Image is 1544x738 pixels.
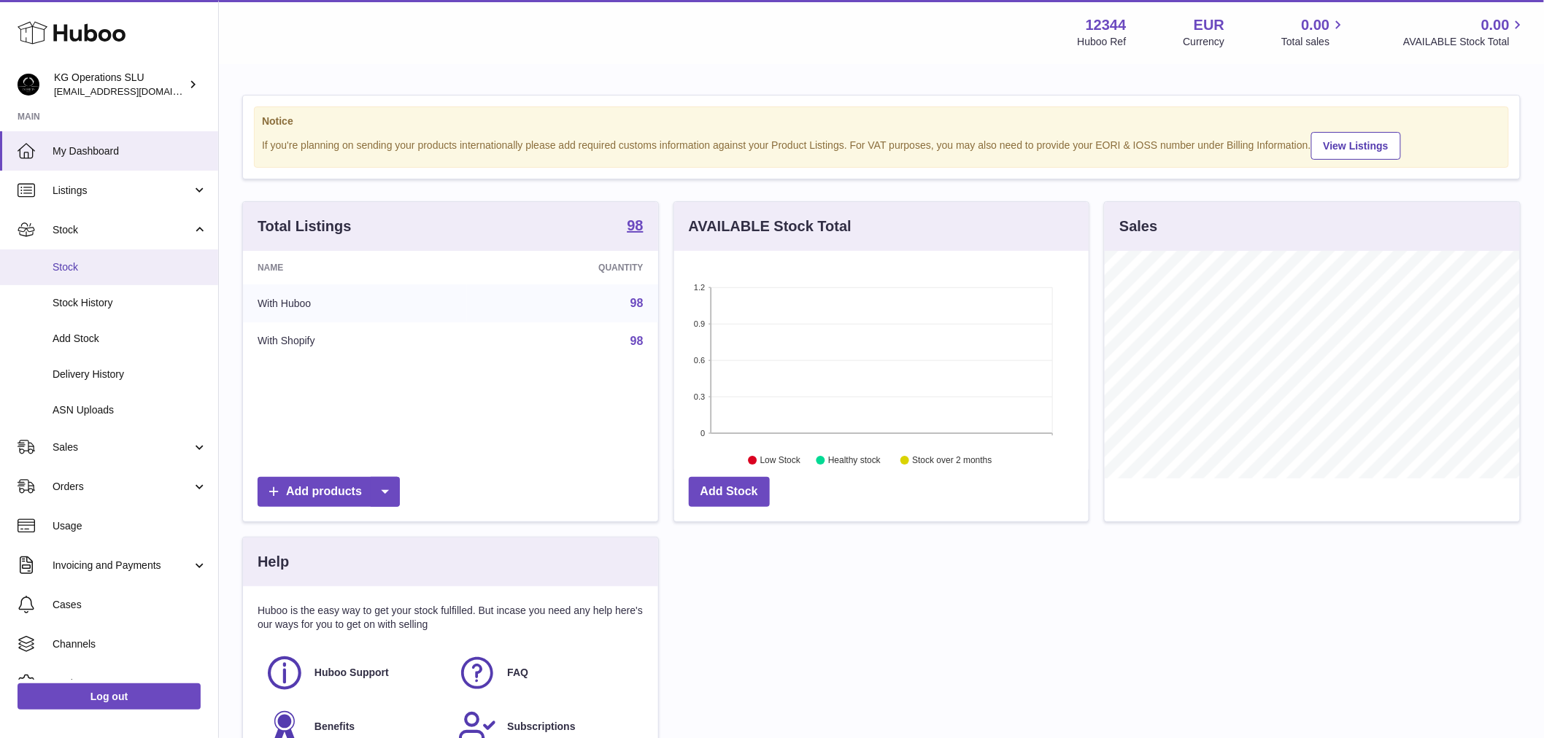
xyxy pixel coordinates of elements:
strong: 12344 [1086,15,1127,35]
span: 0.00 [1302,15,1330,35]
div: If you're planning on sending your products internationally please add required customs informati... [262,130,1501,160]
th: Name [243,251,467,284]
text: Healthy stock [828,456,881,466]
text: 1.2 [694,283,705,292]
text: Stock over 2 months [912,456,992,466]
span: Channels [53,637,207,651]
div: KG Operations SLU [54,71,185,98]
div: Huboo Ref [1078,35,1127,49]
span: Add Stock [53,332,207,346]
td: With Shopify [243,322,467,360]
h3: Total Listings [258,217,352,236]
a: 98 [630,297,644,309]
a: View Listings [1311,132,1401,160]
a: 0.00 Total sales [1281,15,1346,49]
img: internalAdmin-12344@internal.huboo.com [18,74,39,96]
a: FAQ [458,653,636,693]
span: Orders [53,480,192,494]
span: Delivery History [53,368,207,381]
p: Huboo is the easy way to get your stock fulfilled. But incase you need any help here's our ways f... [258,604,644,632]
td: With Huboo [243,284,467,322]
a: 0.00 AVAILABLE Stock Total [1403,15,1526,49]
span: Usage [53,519,207,533]
h3: AVAILABLE Stock Total [689,217,852,236]
a: Add Stock [689,477,770,507]
span: 0.00 [1481,15,1510,35]
span: Total sales [1281,35,1346,49]
span: Settings [53,677,207,691]
span: Listings [53,184,192,198]
span: Sales [53,440,192,454]
text: 0.3 [694,392,705,401]
span: Huboo Support [314,666,389,680]
th: Quantity [467,251,658,284]
text: 0.9 [694,319,705,328]
a: Log out [18,683,201,710]
span: Benefits [314,720,355,734]
text: 0.6 [694,356,705,365]
h3: Sales [1119,217,1157,236]
span: Stock [53,223,192,237]
span: Subscriptions [507,720,575,734]
div: Currency [1184,35,1225,49]
span: ASN Uploads [53,403,207,417]
span: My Dashboard [53,144,207,158]
h3: Help [258,552,289,572]
span: Stock [53,260,207,274]
span: Cases [53,598,207,612]
strong: Notice [262,114,1501,128]
strong: EUR [1194,15,1224,35]
a: 98 [630,335,644,347]
a: Huboo Support [265,653,443,693]
span: Invoicing and Payments [53,559,192,572]
span: Stock History [53,296,207,310]
span: AVAILABLE Stock Total [1403,35,1526,49]
text: 0 [700,429,705,438]
span: [EMAIL_ADDRESS][DOMAIN_NAME] [54,85,215,97]
a: 98 [627,218,643,236]
span: FAQ [507,666,528,680]
strong: 98 [627,218,643,233]
text: Low Stock [760,456,801,466]
a: Add products [258,477,400,507]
